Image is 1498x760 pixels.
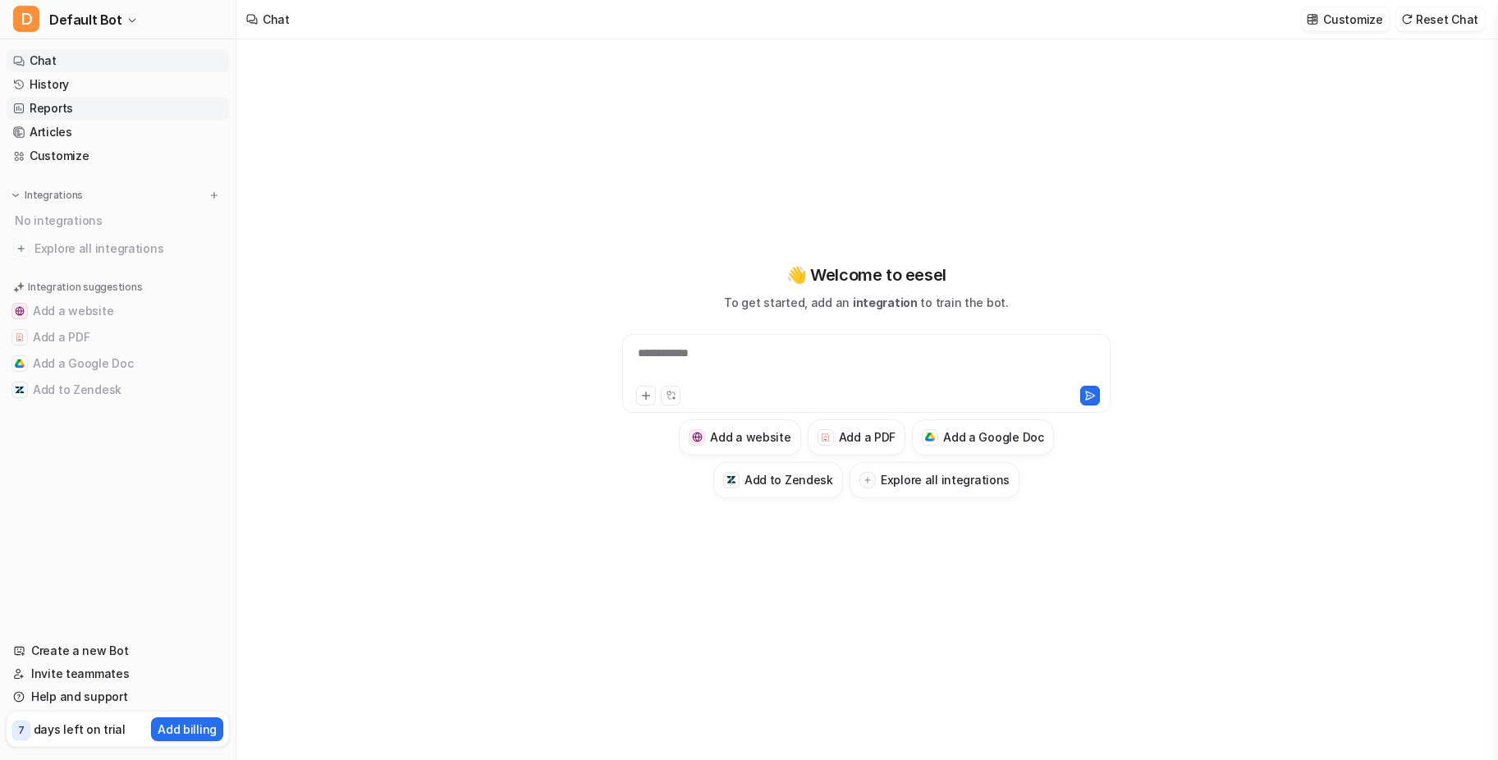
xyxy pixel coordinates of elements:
img: reset [1401,13,1413,25]
img: Add a PDF [15,332,25,342]
p: Integrations [25,189,83,202]
a: Reports [7,97,229,120]
img: Add to Zendesk [15,385,25,395]
a: Create a new Bot [7,639,229,662]
p: 👋 Welcome to eesel [786,263,946,287]
a: Help and support [7,685,229,708]
img: Add a PDF [820,433,831,442]
a: Explore all integrations [7,237,229,260]
a: Chat [7,49,229,72]
button: Add a websiteAdd a website [7,298,229,324]
button: Add a Google DocAdd a Google Doc [912,419,1054,456]
button: Add billing [151,717,223,741]
p: 7 [18,723,25,738]
button: Add to ZendeskAdd to Zendesk [7,377,229,403]
button: Add a PDFAdd a PDF [7,324,229,350]
img: Add a Google Doc [925,433,936,442]
h3: Add a PDF [839,428,896,446]
p: Integration suggestions [28,280,142,295]
button: Explore all integrations [850,462,1019,498]
p: Customize [1323,11,1382,28]
h3: Add a Google Doc [943,428,1044,446]
img: Add a website [15,306,25,316]
h3: Add a website [710,428,790,446]
img: menu_add.svg [208,190,220,201]
button: Add to ZendeskAdd to Zendesk [713,462,843,498]
img: expand menu [10,190,21,201]
h3: Add to Zendesk [744,471,833,488]
span: integration [853,295,918,309]
button: Integrations [7,187,88,204]
p: days left on trial [34,721,126,738]
img: Add a Google Doc [15,359,25,369]
span: Explore all integrations [34,236,222,262]
img: customize [1307,13,1318,25]
button: Reset Chat [1396,7,1485,31]
a: Customize [7,144,229,167]
button: Add a Google DocAdd a Google Doc [7,350,229,377]
div: No integrations [10,207,229,234]
div: Chat [263,11,290,28]
button: Add a websiteAdd a website [679,419,800,456]
span: Default Bot [49,8,122,31]
img: Add to Zendesk [726,474,737,485]
button: Customize [1302,7,1389,31]
p: To get started, add an to train the bot. [724,294,1008,311]
button: Add a PDFAdd a PDF [808,419,905,456]
a: Articles [7,121,229,144]
a: History [7,73,229,96]
a: Invite teammates [7,662,229,685]
img: explore all integrations [13,240,30,257]
span: D [13,6,39,32]
p: Add billing [158,721,217,738]
img: Add a website [692,432,703,442]
h3: Explore all integrations [881,471,1010,488]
